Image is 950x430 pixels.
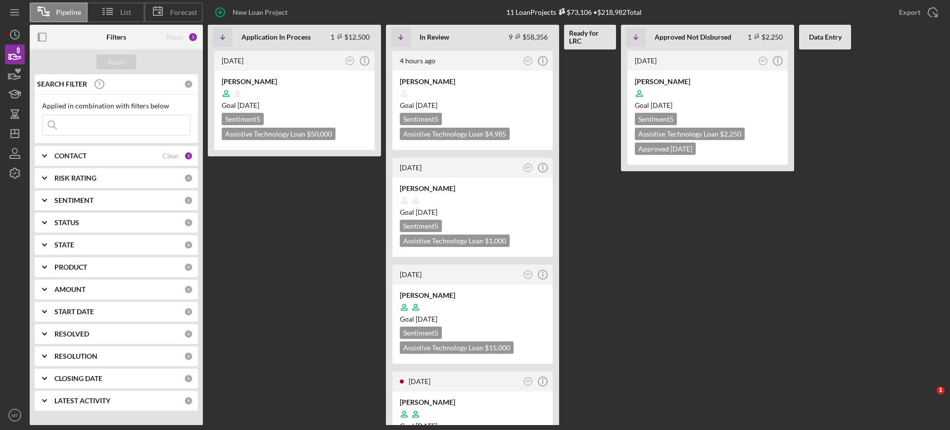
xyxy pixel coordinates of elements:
[184,174,193,183] div: 0
[400,101,437,109] span: Goal
[184,307,193,316] div: 0
[347,59,352,62] text: MF
[748,33,783,41] div: 1 $2,250
[420,33,449,41] b: In Review
[391,156,554,258] a: [DATE]MF[PERSON_NAME]Goal [DATE]Sentiment5Assistive Technology Loan $1,000
[54,241,74,249] b: STATE
[184,352,193,361] div: 0
[307,130,332,138] span: $50,000
[400,290,545,300] div: [PERSON_NAME]
[899,2,920,22] div: Export
[522,54,535,68] button: MF
[106,33,126,41] b: Filters
[184,263,193,272] div: 0
[400,163,422,172] time: 2025-09-29 19:24
[56,8,81,16] span: Pipeline
[889,2,945,22] button: Export
[416,315,437,323] time: 10/23/2025
[400,270,422,279] time: 2025-09-26 22:58
[916,386,940,410] iframe: Intercom live chat
[184,285,193,294] div: 0
[222,128,335,140] div: Assistive Technology Loan
[54,352,97,360] b: RESOLUTION
[635,101,672,109] span: Goal
[522,375,535,388] button: MF
[400,128,510,140] div: Assistive Technology Loan
[170,8,197,16] span: Forecast
[400,327,442,339] div: Sentiment 5
[522,161,535,175] button: MF
[107,54,126,69] div: Apply
[525,59,530,62] text: MF
[651,101,672,109] time: 10/03/2025
[184,151,193,160] div: 1
[120,8,131,16] span: List
[162,152,179,160] div: Clear
[222,77,367,87] div: [PERSON_NAME]
[655,33,731,41] b: Approved Not Disbursed
[400,235,510,247] div: Assistive Technology Loan
[400,184,545,193] div: [PERSON_NAME]
[54,397,110,405] b: LATEST ACTIVITY
[222,56,243,65] time: 2025-09-26 17:27
[54,308,94,316] b: START DATE
[569,29,611,45] b: Ready for LRC
[37,80,87,88] b: SEARCH FILTER
[522,268,535,282] button: MF
[233,2,287,22] div: New Loan Project
[937,386,945,394] span: 1
[635,143,696,155] div: Approved [DATE]
[54,330,89,338] b: RESOLVED
[400,397,545,407] div: [PERSON_NAME]
[391,263,554,365] a: [DATE]MF[PERSON_NAME]Goal [DATE]Sentiment5Assistive Technology Loan $15,000
[400,56,435,65] time: 2025-09-30 16:44
[400,208,437,216] span: Goal
[184,80,193,89] div: 0
[184,330,193,338] div: 0
[166,33,183,41] div: Reset
[416,101,437,109] time: 10/30/2025
[635,56,657,65] time: 2025-09-27 03:22
[416,208,437,216] time: 10/29/2025
[506,8,642,16] div: 11 Loan Projects • $218,982 Total
[241,33,311,41] b: Application In Process
[184,196,193,205] div: 0
[237,101,259,109] time: 10/22/2025
[400,341,514,354] div: Assistive Technology Loan
[409,377,430,385] time: 2025-09-26 19:43
[809,33,842,41] b: Data Entry
[635,77,780,87] div: [PERSON_NAME]
[416,422,437,430] time: 10/26/2025
[11,413,18,418] text: MF
[54,219,79,227] b: STATUS
[635,128,745,140] div: Assistive Technology Loan $2,250
[400,113,442,125] div: Sentiment 5
[760,59,765,62] text: MF
[54,263,87,271] b: PRODUCT
[485,130,506,138] span: $4,985
[42,102,190,110] div: Applied in combination with filters below
[626,49,789,166] a: [DATE]MF[PERSON_NAME]Goal [DATE]Sentiment5Assistive Technology Loan $2,250Approved [DATE]
[400,315,437,323] span: Goal
[54,152,87,160] b: CONTACT
[485,237,506,245] span: $1,000
[96,54,136,69] button: Apply
[485,343,510,352] span: $15,000
[54,196,94,204] b: SENTIMENT
[184,396,193,405] div: 0
[222,101,259,109] span: Goal
[331,33,370,41] div: 1 $12,500
[757,54,770,68] button: MF
[635,113,677,125] div: Sentiment 5
[400,220,442,232] div: Sentiment 5
[188,32,198,42] div: 1
[525,380,530,383] text: MF
[525,273,530,276] text: MF
[208,2,297,22] button: New Loan Project
[213,49,376,151] a: [DATE]MF[PERSON_NAME]Goal [DATE]Sentiment5Assistive Technology Loan $50,000
[54,174,96,182] b: RISK RATING
[525,166,530,169] text: MF
[343,54,357,68] button: MF
[184,218,193,227] div: 0
[222,113,264,125] div: Sentiment 5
